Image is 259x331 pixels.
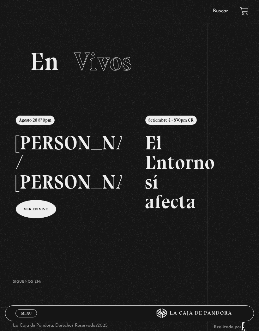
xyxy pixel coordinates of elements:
[240,7,249,15] a: View your shopping cart
[213,9,228,14] a: Buscar
[13,322,107,331] p: La Caja de Pandora, Derechos Reservados 2025
[74,46,132,77] span: Vivos
[214,325,246,329] a: Realizado por
[13,280,246,284] h4: SÍguenos en:
[19,316,34,321] span: Cerrar
[30,49,229,74] h2: En
[21,311,32,315] span: Menu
